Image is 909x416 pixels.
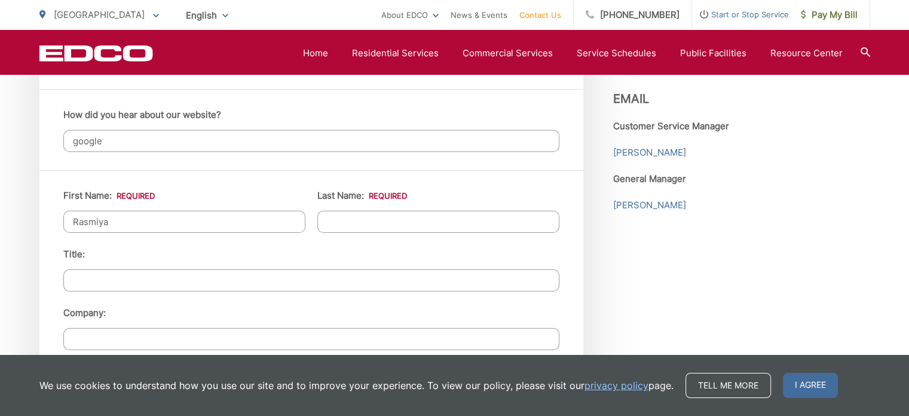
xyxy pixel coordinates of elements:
[770,46,843,60] a: Resource Center
[584,378,648,393] a: privacy policy
[303,46,328,60] a: Home
[613,198,686,212] a: [PERSON_NAME]
[613,120,729,132] strong: Customer Service Manager
[451,8,507,22] a: News & Events
[613,74,870,106] h3: Email
[54,9,145,20] span: [GEOGRAPHIC_DATA]
[352,46,439,60] a: Residential Services
[63,110,221,120] label: How did you hear about our website?
[685,373,771,398] a: Tell me more
[317,190,407,201] label: Last Name:
[63,190,155,201] label: First Name:
[381,8,439,22] a: About EDCO
[39,378,674,393] p: We use cookies to understand how you use our site and to improve your experience. To view our pol...
[63,249,85,260] label: Title:
[613,173,686,184] strong: General Manager
[519,8,561,22] a: Contact Us
[177,5,237,26] span: English
[801,8,858,22] span: Pay My Bill
[613,145,686,160] a: [PERSON_NAME]
[463,46,553,60] a: Commercial Services
[63,308,106,318] label: Company:
[577,46,656,60] a: Service Schedules
[783,373,838,398] span: I agree
[39,45,153,62] a: EDCD logo. Return to the homepage.
[680,46,746,60] a: Public Facilities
